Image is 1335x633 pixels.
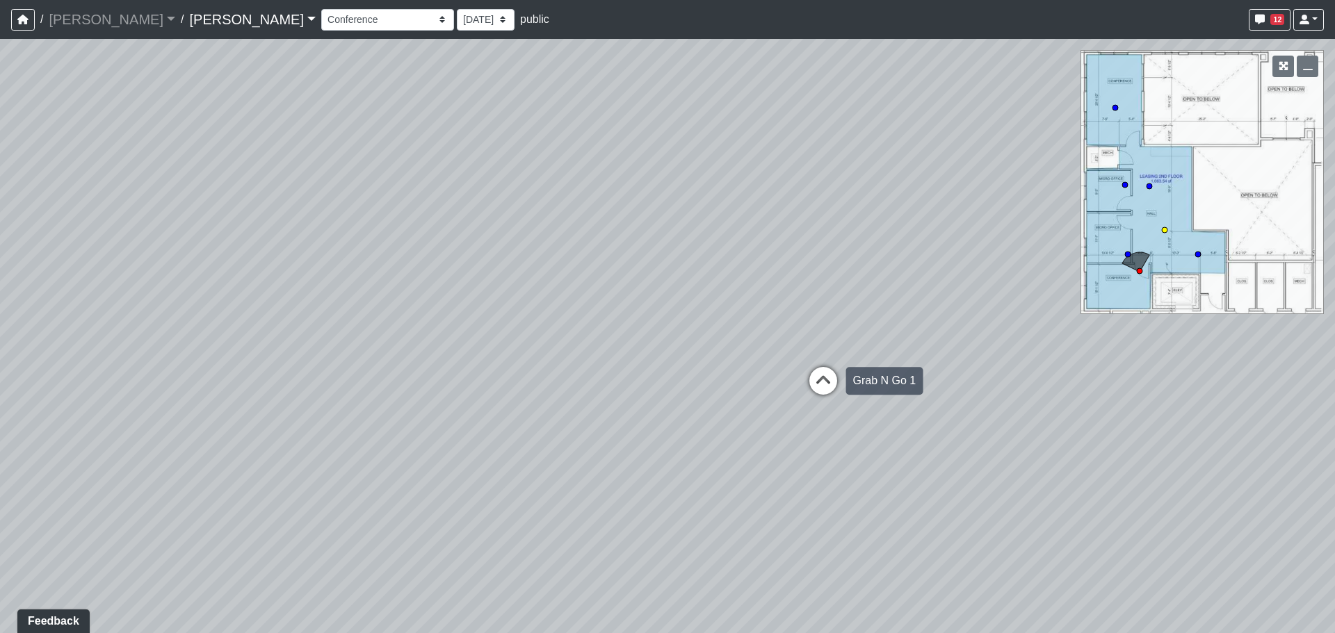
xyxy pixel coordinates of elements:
[49,6,175,33] a: [PERSON_NAME]
[175,6,189,33] span: /
[846,367,923,395] div: Grab N Go 1
[189,6,316,33] a: [PERSON_NAME]
[520,13,549,25] span: public
[1249,9,1290,31] button: 12
[10,605,92,633] iframe: Ybug feedback widget
[35,6,49,33] span: /
[1270,14,1284,25] span: 12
